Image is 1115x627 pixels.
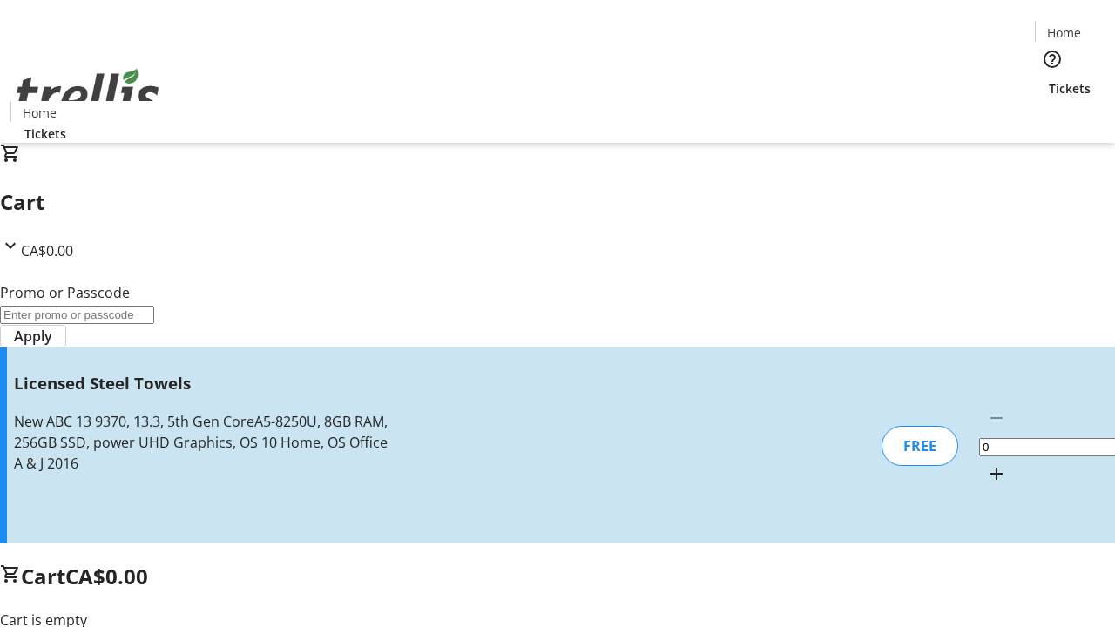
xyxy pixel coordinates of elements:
a: Tickets [10,125,80,143]
h3: Licensed Steel Towels [14,371,395,395]
button: Increment by one [979,456,1014,491]
span: Apply [14,326,52,347]
button: Cart [1035,98,1070,132]
a: Tickets [1035,79,1105,98]
span: Home [23,104,57,122]
span: Tickets [1049,79,1091,98]
img: Orient E2E Organization opeBzK230q's Logo [10,50,166,137]
a: Home [11,104,67,122]
span: Tickets [24,125,66,143]
a: Home [1036,24,1091,42]
span: CA$0.00 [65,562,148,590]
span: CA$0.00 [21,241,73,260]
button: Help [1035,42,1070,77]
div: FREE [882,426,958,466]
span: Home [1047,24,1081,42]
div: New ABC 13 9370, 13.3, 5th Gen CoreA5-8250U, 8GB RAM, 256GB SSD, power UHD Graphics, OS 10 Home, ... [14,411,395,474]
